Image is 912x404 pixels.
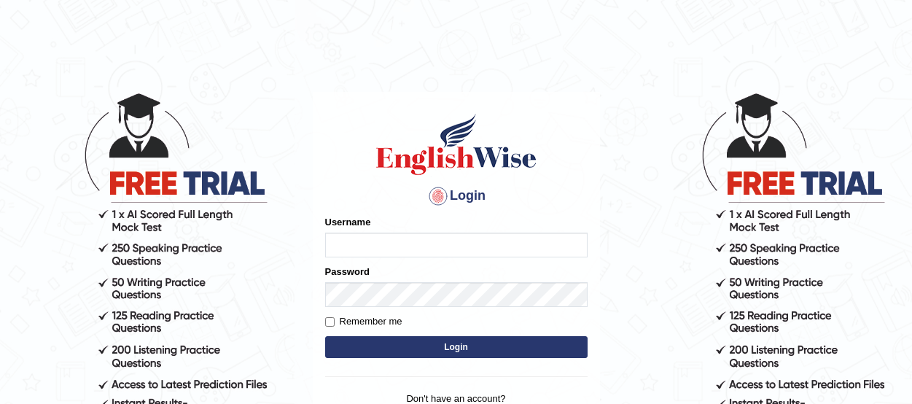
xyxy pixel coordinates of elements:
[325,184,588,208] h4: Login
[325,215,371,229] label: Username
[325,265,370,279] label: Password
[373,112,539,177] img: Logo of English Wise sign in for intelligent practice with AI
[325,317,335,327] input: Remember me
[325,314,402,329] label: Remember me
[325,336,588,358] button: Login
